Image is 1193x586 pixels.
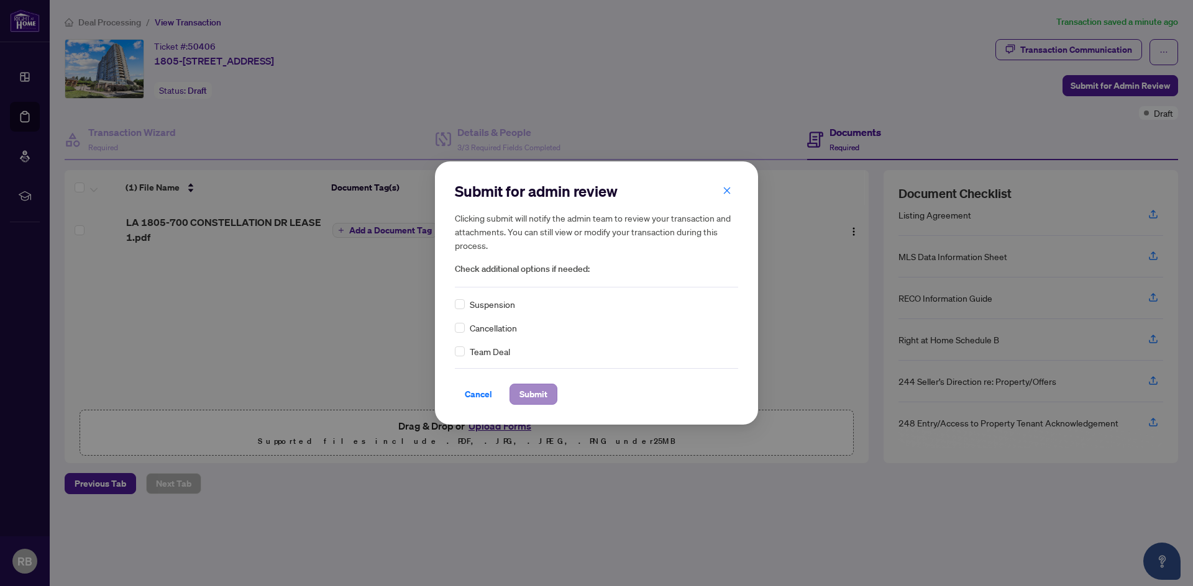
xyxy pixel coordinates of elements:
button: Cancel [455,384,502,405]
span: Submit [519,384,547,404]
h5: Clicking submit will notify the admin team to review your transaction and attachments. You can st... [455,211,738,252]
span: Team Deal [470,345,510,358]
span: close [723,186,731,195]
span: Cancellation [470,321,517,335]
button: Submit [510,384,557,405]
span: Suspension [470,297,515,311]
span: Cancel [465,384,492,404]
span: Check additional options if needed: [455,262,738,276]
h2: Submit for admin review [455,181,738,201]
